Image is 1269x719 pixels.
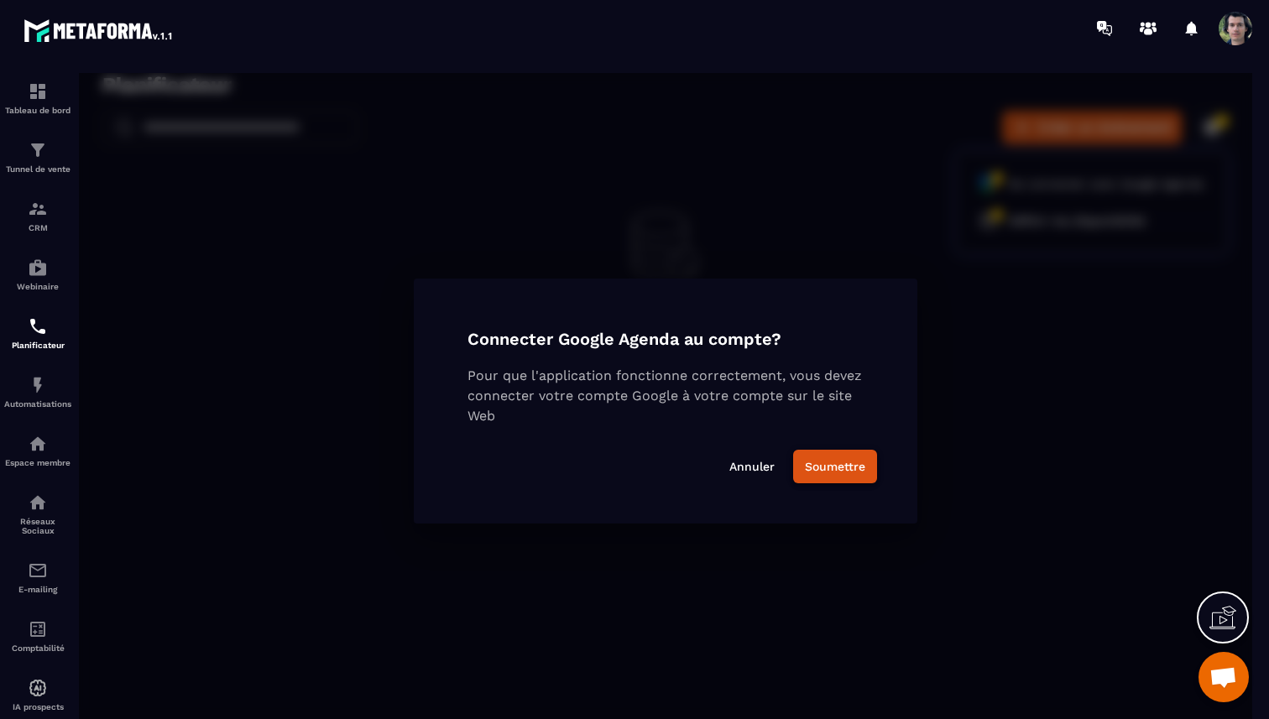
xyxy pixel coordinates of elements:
img: automations [28,434,48,454]
p: Webinaire [4,282,71,291]
a: schedulerschedulerPlanificateur [4,304,71,362]
a: social-networksocial-networkRéseaux Sociaux [4,480,71,548]
img: automations [28,678,48,698]
img: formation [28,81,48,102]
p: IA prospects [4,702,71,711]
img: accountant [28,619,48,639]
p: Planificateur [4,341,71,350]
a: Ouvrir le chat [1198,652,1249,702]
p: Tunnel de vente [4,164,71,174]
img: social-network [28,492,48,513]
p: Comptabilité [4,643,71,653]
a: automationsautomationsWebinaire [4,245,71,304]
a: formationformationCRM [4,186,71,245]
p: CRM [4,223,71,232]
button: Annuler [639,378,708,409]
a: formationformationTunnel de vente [4,128,71,186]
p: Réseaux Sociaux [4,517,71,535]
a: emailemailE-mailing [4,548,71,607]
img: automations [28,258,48,278]
p: Espace membre [4,458,71,467]
a: formationformationTableau de bord [4,69,71,128]
p: Tableau de bord [4,106,71,115]
p: Automatisations [4,399,71,409]
img: scheduler [28,316,48,336]
img: email [28,560,48,581]
a: automationsautomationsEspace membre [4,421,71,480]
img: formation [28,140,48,160]
img: formation [28,199,48,219]
button: Soumettre [714,377,798,410]
a: accountantaccountantComptabilité [4,607,71,665]
img: logo [23,15,175,45]
img: automations [28,375,48,395]
p: Pour que l'application fonctionne correctement, vous devez connecter votre compte Google à votre ... [389,293,785,353]
a: automationsautomationsAutomatisations [4,362,71,421]
h2: Connecter Google Agenda au compte? [368,239,805,293]
p: E-mailing [4,585,71,594]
